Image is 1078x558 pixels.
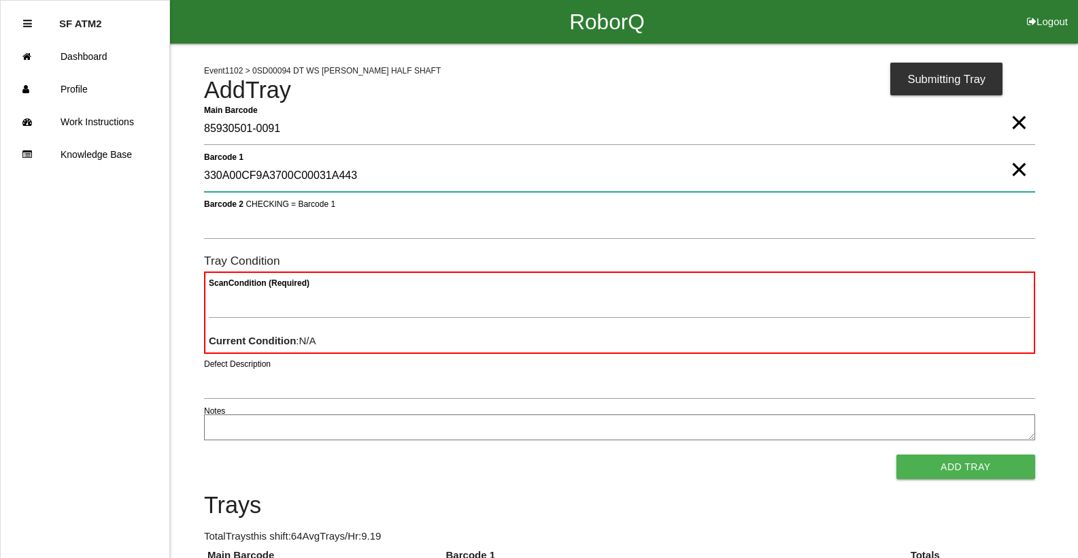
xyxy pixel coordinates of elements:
[204,114,1035,145] input: Required
[59,7,102,29] p: SF ATM2
[1,138,169,171] a: Knowledge Base
[209,335,296,346] b: Current Condition
[209,335,316,346] span: : N/A
[204,105,258,114] b: Main Barcode
[204,405,225,417] label: Notes
[896,455,1035,479] button: Add Tray
[209,278,309,288] b: Scan Condition (Required)
[204,255,1035,267] h6: Tray Condition
[204,78,1035,103] h4: Add Tray
[204,199,243,208] b: Barcode 2
[1010,142,1028,169] span: Clear Input
[1,73,169,105] a: Profile
[1,105,169,138] a: Work Instructions
[204,529,1035,544] p: Total Trays this shift: 64 Avg Trays /Hr: 9.19
[1,40,169,73] a: Dashboard
[204,66,441,76] span: Event 1102 > 0SD00094 DT WS [PERSON_NAME] HALF SHAFT
[1010,95,1028,122] span: Clear Input
[23,7,32,40] div: Close
[204,152,243,161] b: Barcode 1
[204,358,271,370] label: Defect Description
[204,493,1035,519] h4: Trays
[246,199,335,208] span: CHECKING = Barcode 1
[890,63,1003,95] div: Submitting Tray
